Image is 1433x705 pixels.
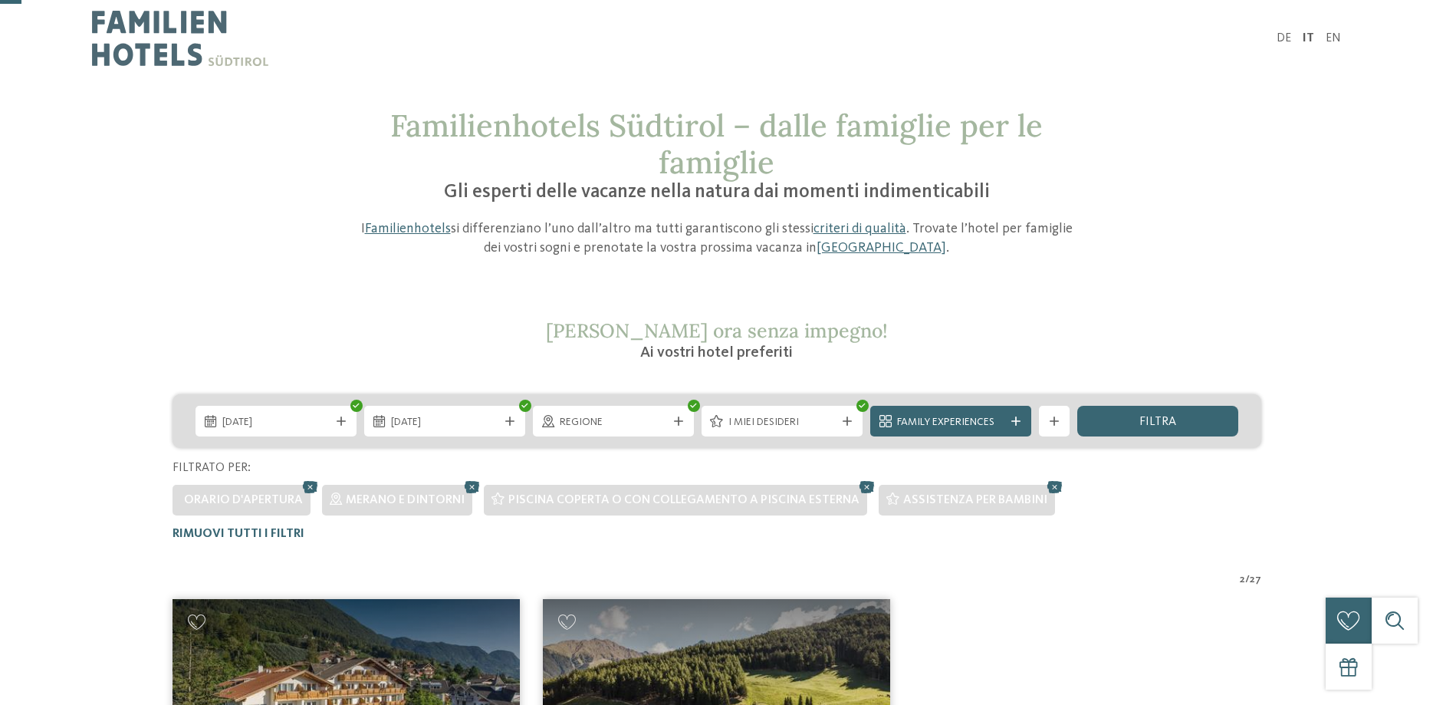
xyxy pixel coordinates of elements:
[640,345,793,361] span: Ai vostri hotel preferiti
[1245,572,1250,588] span: /
[353,219,1081,258] p: I si differenziano l’uno dall’altro ma tutti garantiscono gli stessi . Trovate l’hotel per famigl...
[391,415,498,430] span: [DATE]
[1277,32,1291,44] a: DE
[173,528,304,540] span: Rimuovi tutti i filtri
[184,494,303,506] span: Orario d'apertura
[813,222,906,236] a: criteri di qualità
[222,415,330,430] span: [DATE]
[546,318,888,343] span: [PERSON_NAME] ora senza impegno!
[1303,32,1314,44] a: IT
[1240,572,1245,588] span: 2
[390,106,1043,182] span: Familienhotels Südtirol – dalle famiglie per le famiglie
[1326,32,1341,44] a: EN
[1139,416,1176,428] span: filtra
[560,415,667,430] span: Regione
[508,494,859,506] span: Piscina coperta o con collegamento a piscina esterna
[817,241,946,255] a: [GEOGRAPHIC_DATA]
[365,222,451,236] a: Familienhotels
[444,183,990,202] span: Gli esperti delle vacanze nella natura dai momenti indimenticabili
[1250,572,1261,588] span: 27
[173,462,251,474] span: Filtrato per:
[728,415,836,430] span: I miei desideri
[903,494,1047,506] span: Assistenza per bambini
[346,494,465,506] span: Merano e dintorni
[897,415,1004,430] span: Family Experiences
